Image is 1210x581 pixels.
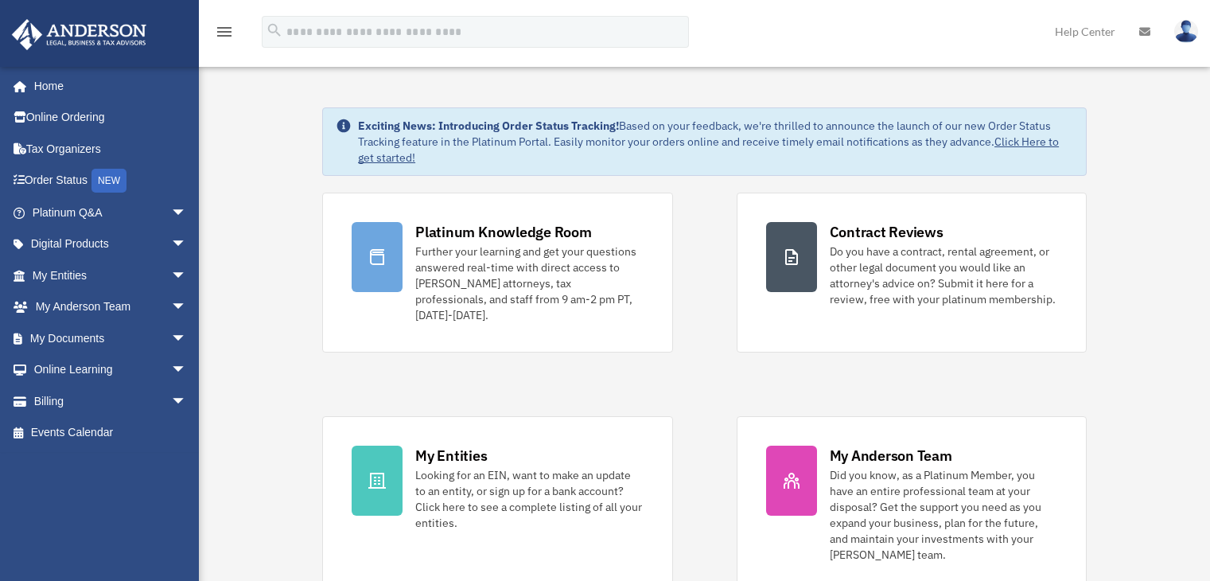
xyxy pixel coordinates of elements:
span: arrow_drop_down [171,259,203,292]
div: NEW [91,169,126,193]
div: My Anderson Team [830,446,952,466]
a: Tax Organizers [11,133,211,165]
a: Contract Reviews Do you have a contract, rental agreement, or other legal document you would like... [737,193,1087,353]
div: Platinum Knowledge Room [415,222,592,242]
a: My Entitiesarrow_drop_down [11,259,211,291]
a: Home [11,70,203,102]
span: arrow_drop_down [171,322,203,355]
span: arrow_drop_down [171,385,203,418]
strong: Exciting News: Introducing Order Status Tracking! [358,119,619,133]
div: Based on your feedback, we're thrilled to announce the launch of our new Order Status Tracking fe... [358,118,1073,166]
a: Online Ordering [11,102,211,134]
span: arrow_drop_down [171,354,203,387]
div: Did you know, as a Platinum Member, you have an entire professional team at your disposal? Get th... [830,467,1057,563]
a: My Documentsarrow_drop_down [11,322,211,354]
a: Billingarrow_drop_down [11,385,211,417]
a: Events Calendar [11,417,211,449]
img: User Pic [1174,20,1198,43]
a: menu [215,28,234,41]
a: Online Learningarrow_drop_down [11,354,211,386]
i: search [266,21,283,39]
div: Do you have a contract, rental agreement, or other legal document you would like an attorney's ad... [830,244,1057,307]
i: menu [215,22,234,41]
div: My Entities [415,446,487,466]
div: Contract Reviews [830,222,943,242]
div: Looking for an EIN, want to make an update to an entity, or sign up for a bank account? Click her... [415,467,643,531]
img: Anderson Advisors Platinum Portal [7,19,151,50]
a: Digital Productsarrow_drop_down [11,228,211,260]
div: Further your learning and get your questions answered real-time with direct access to [PERSON_NAM... [415,244,643,323]
a: My Anderson Teamarrow_drop_down [11,291,211,323]
a: Platinum Q&Aarrow_drop_down [11,197,211,228]
a: Order StatusNEW [11,165,211,197]
span: arrow_drop_down [171,228,203,261]
a: Platinum Knowledge Room Further your learning and get your questions answered real-time with dire... [322,193,672,353]
span: arrow_drop_down [171,291,203,324]
span: arrow_drop_down [171,197,203,229]
a: Click Here to get started! [358,135,1059,165]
